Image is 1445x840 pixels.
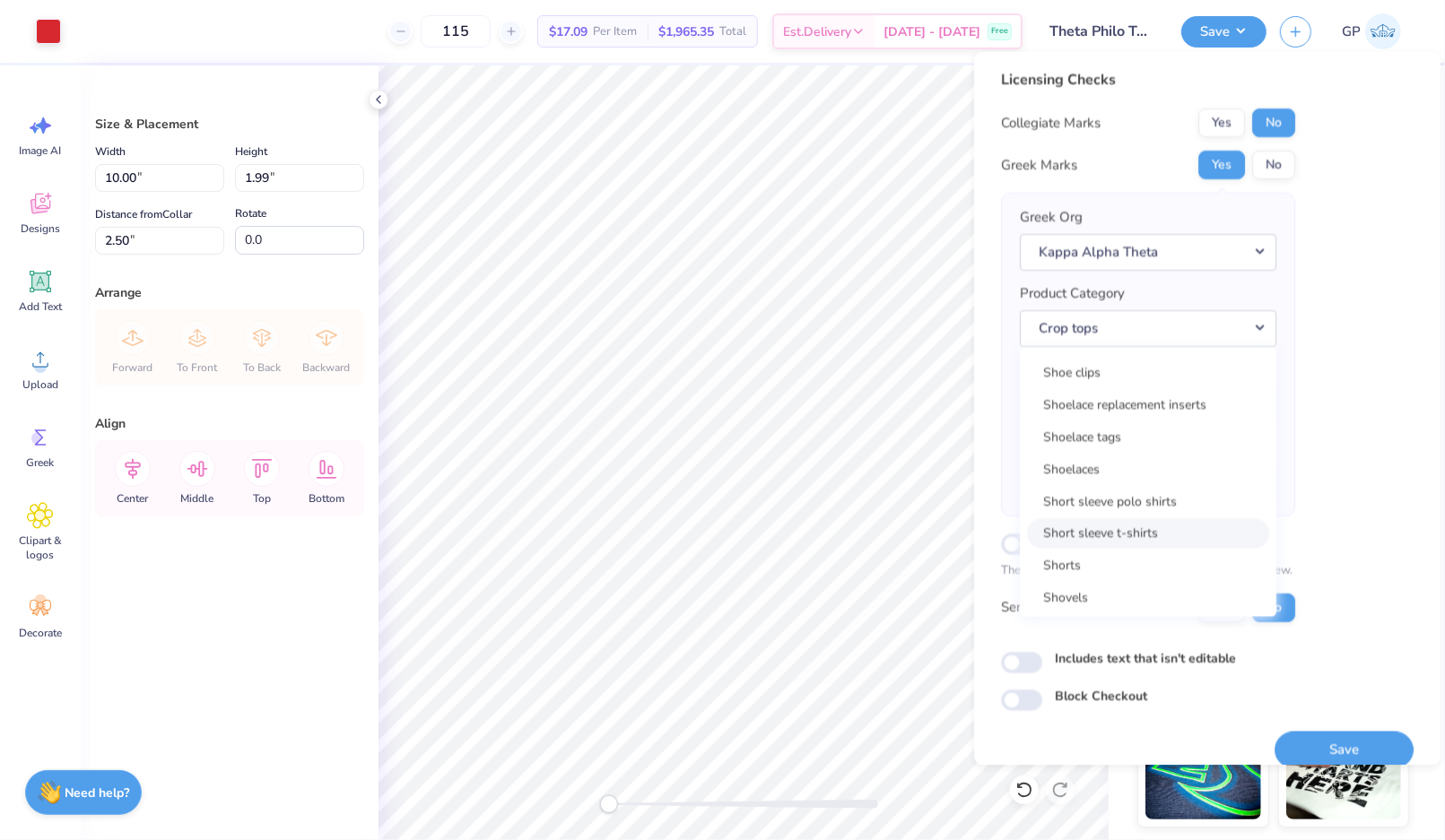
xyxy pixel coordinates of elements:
a: Shovels [1027,584,1269,613]
input: – – [421,15,491,48]
span: Add Text [19,299,62,314]
div: Accessibility label [600,795,618,813]
a: Short sleeve polo shirts [1027,487,1269,516]
a: Shoelace tags [1027,422,1269,452]
a: GP [1334,13,1409,49]
button: No [1252,109,1295,138]
button: No [1252,593,1295,622]
a: Shower caddies [1027,616,1269,645]
p: The changes are too minor to warrant an Affinity review. [1001,563,1295,581]
label: Rotate [235,203,266,224]
span: Bottom [309,491,344,506]
span: Middle [181,491,214,506]
span: GP [1342,22,1361,42]
label: Width [95,141,126,162]
label: Includes text that isn't editable [1055,649,1236,668]
span: Upload [22,377,58,392]
input: Untitled Design [1036,13,1168,49]
span: Per Item [593,22,637,41]
span: $17.09 [549,22,588,41]
img: Gene Padilla [1365,13,1401,49]
span: Clipart & logos [11,533,70,562]
div: Align [95,414,364,433]
label: Height [235,141,267,162]
a: Short sleeve t-shirts [1027,519,1269,549]
button: Yes [1198,152,1245,180]
span: Center [118,491,149,506]
div: Crop tops [1020,348,1276,617]
div: Licensing Checks [1001,70,1295,91]
strong: Need help? [65,784,130,801]
button: No [1252,152,1295,180]
img: Water based Ink [1286,730,1402,819]
span: [DATE] - [DATE] [884,22,980,41]
span: Top [253,491,271,506]
button: Yes [1198,109,1245,138]
span: Greek [27,455,55,470]
label: Distance from Collar [95,204,192,225]
a: Shorts [1027,551,1269,581]
a: Shoelaces [1027,455,1269,484]
button: Kappa Alpha Theta [1020,234,1276,271]
span: Decorate [19,626,62,640]
div: Size & Placement [95,115,364,134]
span: Free [991,25,1008,38]
div: Collegiate Marks [1001,113,1101,134]
img: Glow in the Dark Ink [1145,730,1261,819]
label: Greek Org [1020,208,1083,229]
button: Yes [1198,593,1245,622]
label: Block Checkout [1055,687,1147,706]
span: Est. Delivery [783,22,851,41]
span: $1,965.35 [658,22,714,41]
label: Product Category [1020,284,1125,305]
a: Shoe clips [1027,358,1269,387]
span: Designs [21,221,60,236]
button: Crop tops [1020,310,1276,347]
div: Arrange [95,283,364,302]
div: Send a Copy to Client [1001,598,1131,619]
button: Save [1275,732,1414,768]
div: Greek Marks [1001,155,1077,176]
button: Save [1181,16,1267,48]
span: Image AI [20,143,62,158]
span: Total [719,22,746,41]
a: Shoelace replacement inserts [1027,390,1269,420]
